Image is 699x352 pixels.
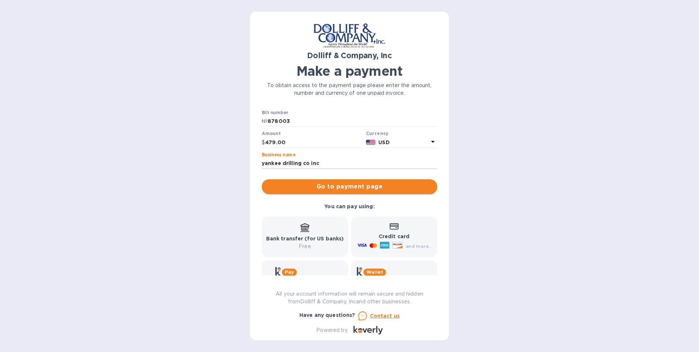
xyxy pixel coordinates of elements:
[262,117,268,125] p: №
[378,139,389,145] b: USD
[262,153,295,157] label: Business name
[316,326,347,334] p: Powered by
[262,82,437,97] p: To obtain access to the payment page please enter the amount, number and currency of one unpaid i...
[370,313,400,319] u: Contact us
[366,131,389,136] b: Currency
[268,116,437,127] input: Enter bill number
[299,312,355,318] b: Have any questions?
[266,236,344,241] b: Bank transfer (for US banks)
[379,233,409,239] b: Credit card
[262,63,437,79] h1: Make a payment
[262,179,437,194] button: Go to payment page
[266,243,344,250] p: Free
[324,203,374,209] b: You can pay using:
[262,290,437,306] p: All your account information will remain secure and hidden from Dolliff & Company, Inc and other ...
[366,140,376,145] img: USD
[307,51,392,60] b: Dolliff & Company, Inc
[406,243,432,249] span: and more...
[262,139,265,146] p: $
[262,132,280,136] label: Amount
[285,269,294,275] b: Pay
[262,111,288,115] label: Bill number
[268,182,431,191] span: Go to payment page
[262,158,437,169] input: Enter business name
[366,269,383,275] b: Wallet
[265,137,363,148] input: 0.00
